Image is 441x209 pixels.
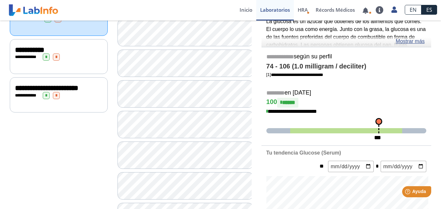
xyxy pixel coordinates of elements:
[266,53,426,61] h5: según su perfil
[396,37,425,45] a: Mostrar más
[328,161,374,172] input: mm/dd/yyyy
[266,150,341,156] b: Tu tendencia Glucose (Serum)
[266,98,426,108] h4: 100
[298,7,308,13] span: HRA
[381,161,426,172] input: mm/dd/yyyy
[421,5,437,15] a: ES
[266,72,323,77] a: [1]
[405,5,421,15] a: EN
[383,184,434,202] iframe: Help widget launcher
[266,63,426,70] h4: 74 - 106 (1.0 milligram / deciliter)
[266,89,426,97] h5: en [DATE]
